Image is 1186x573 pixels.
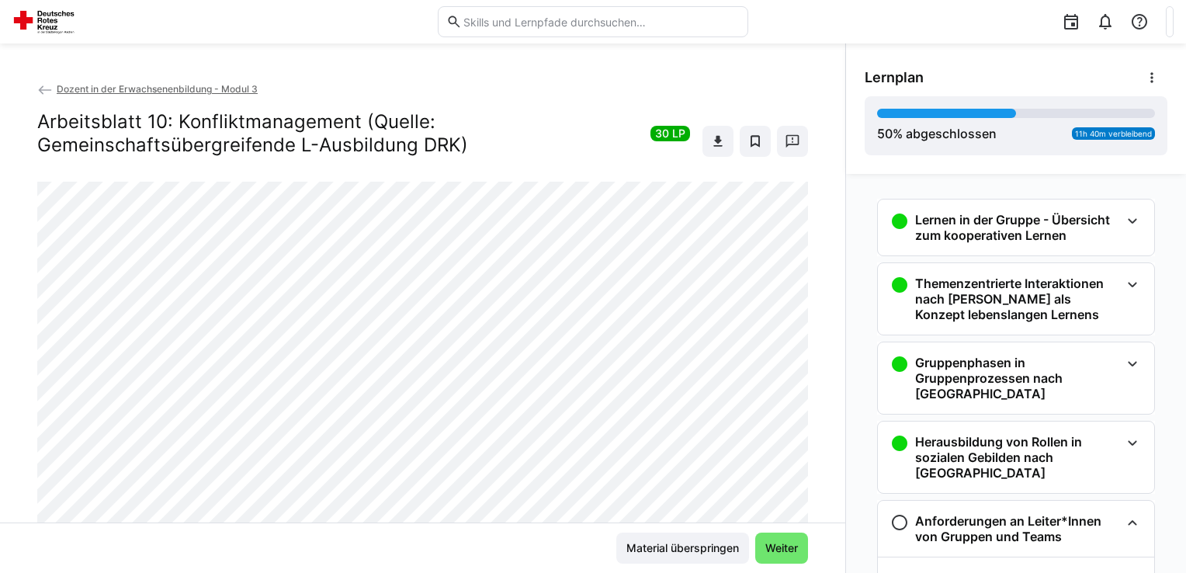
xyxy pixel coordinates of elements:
[915,513,1120,544] h3: Anforderungen an Leiter*Innen von Gruppen und Teams
[462,15,740,29] input: Skills und Lernpfade durchsuchen…
[1075,129,1152,138] span: 11h 40m verbleibend
[915,355,1120,401] h3: Gruppenphasen in Gruppenprozessen nach [GEOGRAPHIC_DATA]
[37,110,641,157] h2: Arbeitsblatt 10: Konfliktmanagement (Quelle: Gemeinschaftsübergreifende L-Ausbildung DRK)
[655,126,685,141] span: 30 LP
[763,540,800,556] span: Weiter
[624,540,741,556] span: Material überspringen
[915,434,1120,481] h3: Herausbildung von Rollen in sozialen Gebilden nach [GEOGRAPHIC_DATA]
[37,83,258,95] a: Dozent in der Erwachsenenbildung - Modul 3
[865,69,924,86] span: Lernplan
[616,533,749,564] button: Material überspringen
[877,124,997,143] div: % abgeschlossen
[755,533,808,564] button: Weiter
[877,126,893,141] span: 50
[915,212,1120,243] h3: Lernen in der Gruppe - Übersicht zum kooperativen Lernen
[57,83,258,95] span: Dozent in der Erwachsenenbildung - Modul 3
[915,276,1120,322] h3: Themenzentrierte Interaktionen nach [PERSON_NAME] als Konzept lebenslangen Lernens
